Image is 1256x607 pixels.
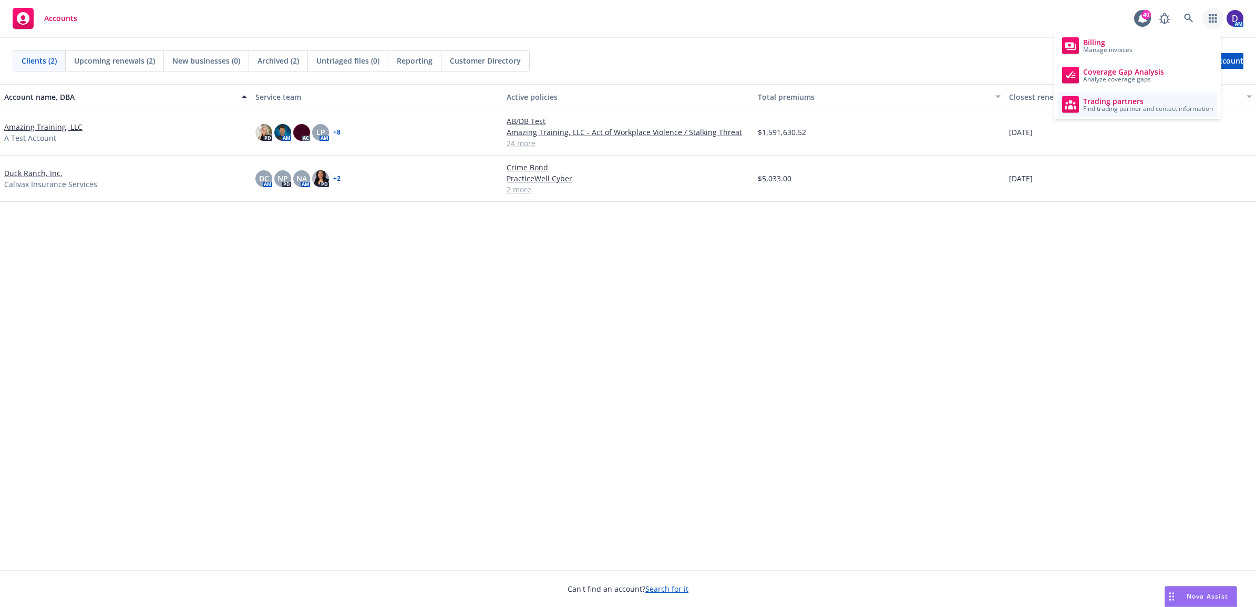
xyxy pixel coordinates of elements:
button: Service team [251,84,502,109]
div: Service team [255,91,498,102]
a: 2 more [507,184,749,195]
span: Coverage Gap Analysis [1083,68,1164,76]
span: LP [316,127,325,138]
span: Accounts [44,14,77,23]
span: Calivax Insurance Services [4,179,97,190]
span: Reporting [397,55,433,66]
div: 40 [1141,10,1151,19]
a: Report a Bug [1154,8,1175,29]
span: $5,033.00 [758,173,791,184]
div: Account name, DBA [4,91,235,102]
a: Billing [1058,33,1217,58]
img: photo [274,124,291,141]
span: Untriaged files (0) [316,55,379,66]
img: photo [312,170,329,187]
span: [DATE] [1009,127,1033,138]
span: Find trading partner and contact information [1083,106,1213,112]
button: Total premiums [754,84,1005,109]
a: Amazing Training, LLC [4,121,83,132]
span: New businesses (0) [172,55,240,66]
a: Duck Ranch, Inc. [4,168,63,179]
span: Clients (2) [22,55,57,66]
div: Active policies [507,91,749,102]
span: [DATE] [1009,173,1033,184]
button: Closest renewal date [1005,84,1256,109]
span: Customer Directory [450,55,521,66]
div: Total premiums [758,91,989,102]
a: Search [1178,8,1199,29]
a: Trading partners [1058,92,1217,117]
a: + 8 [333,129,341,136]
span: Upcoming renewals (2) [74,55,155,66]
button: Nova Assist [1165,586,1237,607]
a: PracticeWell Cyber [507,173,749,184]
a: Accounts [8,4,81,33]
img: photo [1227,10,1243,27]
span: A Test Account [4,132,56,143]
span: Nova Assist [1187,592,1228,601]
span: Archived (2) [258,55,299,66]
a: Switch app [1202,8,1223,29]
button: Active policies [502,84,754,109]
span: $1,591,630.52 [758,127,806,138]
a: Amazing Training, LLC - Act of Workplace Violence / Stalking Threat [507,127,749,138]
a: AB/DB Test [507,116,749,127]
span: NP [277,173,288,184]
div: Closest renewal date [1009,91,1240,102]
span: Can't find an account? [568,583,688,594]
img: photo [255,124,272,141]
span: Billing [1083,38,1133,47]
a: Search for it [645,584,688,594]
span: Analyze coverage gaps [1083,76,1164,83]
span: Manage invoices [1083,47,1133,53]
a: Coverage Gap Analysis [1058,63,1217,88]
a: + 2 [333,176,341,182]
span: Trading partners [1083,97,1213,106]
span: DC [259,173,269,184]
div: Drag to move [1165,587,1178,606]
span: NA [296,173,307,184]
a: Crime Bond [507,162,749,173]
a: 24 more [507,138,749,149]
img: photo [293,124,310,141]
